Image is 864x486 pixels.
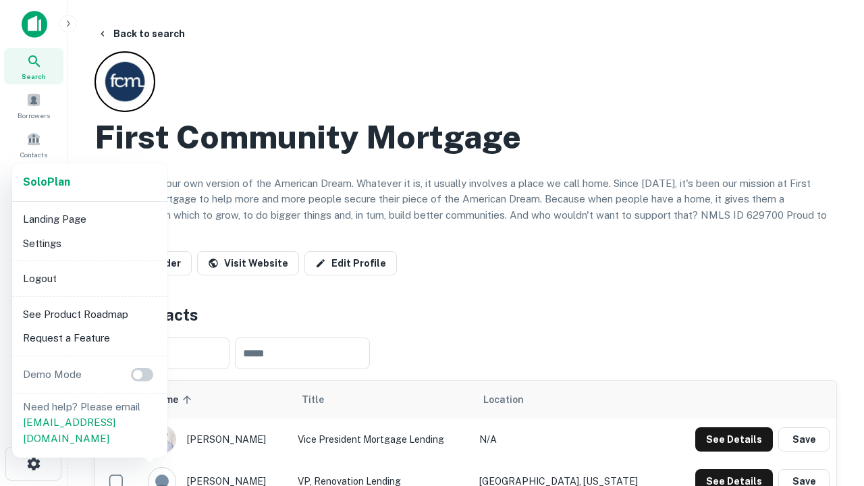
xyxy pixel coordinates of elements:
li: See Product Roadmap [18,302,162,327]
strong: Solo Plan [23,175,70,188]
iframe: Chat Widget [796,335,864,400]
li: Request a Feature [18,326,162,350]
li: Landing Page [18,207,162,232]
li: Logout [18,267,162,291]
a: SoloPlan [23,174,70,190]
li: Settings [18,232,162,256]
p: Demo Mode [18,367,87,383]
a: [EMAIL_ADDRESS][DOMAIN_NAME] [23,416,115,444]
p: Need help? Please email [23,399,157,447]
